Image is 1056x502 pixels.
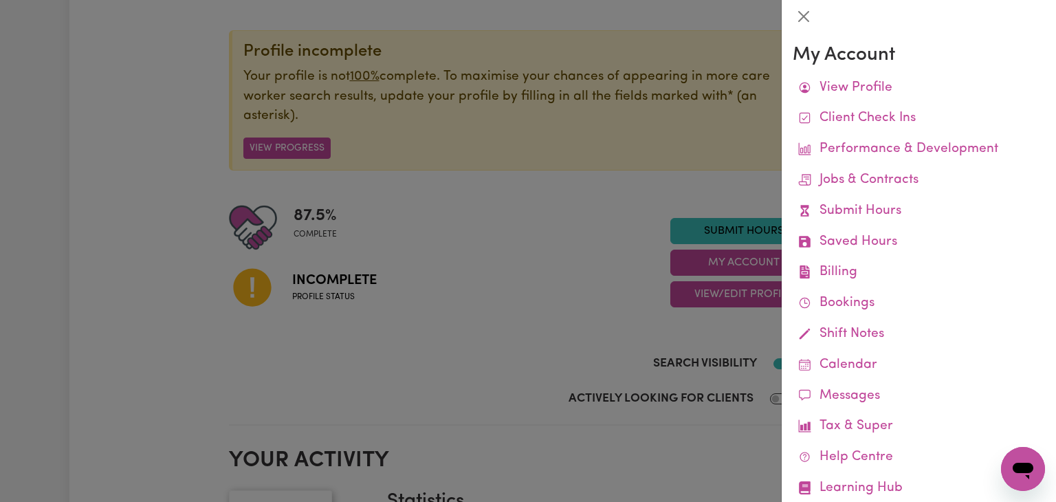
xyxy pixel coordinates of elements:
a: Billing [793,257,1045,288]
a: Tax & Super [793,411,1045,442]
a: Saved Hours [793,227,1045,258]
a: Jobs & Contracts [793,165,1045,196]
a: Shift Notes [793,319,1045,350]
a: Messages [793,381,1045,412]
a: Performance & Development [793,134,1045,165]
a: Client Check Ins [793,103,1045,134]
a: Submit Hours [793,196,1045,227]
a: Help Centre [793,442,1045,473]
h3: My Account [793,44,1045,67]
button: Close [793,6,815,28]
a: Calendar [793,350,1045,381]
a: Bookings [793,288,1045,319]
iframe: Button to launch messaging window [1001,447,1045,491]
a: View Profile [793,73,1045,104]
